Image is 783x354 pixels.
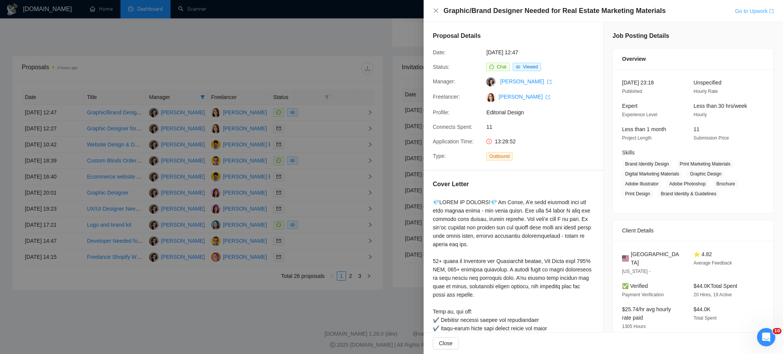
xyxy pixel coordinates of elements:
span: [US_STATE] - [622,269,650,274]
button: Close [433,8,439,14]
span: Less than 1 month [622,126,666,132]
span: Skills [622,149,635,156]
span: Expert [622,103,637,109]
span: $44.0K Total Spent [694,283,737,289]
span: 13:28:52 [495,138,516,145]
span: Average Feedback [694,260,732,266]
span: Experience Level [622,112,657,117]
a: [PERSON_NAME] export [500,78,552,84]
span: export [547,80,552,84]
span: Unspecified [694,80,721,86]
span: Freelancer: [433,94,460,100]
span: Graphic Design [687,170,725,178]
iframe: Intercom live chat [757,328,775,346]
span: Manager: [433,78,455,84]
span: Viewed [523,64,538,70]
span: clock-circle [486,139,492,144]
span: 11 [694,126,700,132]
span: 20 Hires, 19 Active [694,292,732,297]
span: [DATE] 12:47 [486,48,601,57]
img: 🇺🇸 [622,254,629,263]
span: Adobe Photoshop [666,180,708,188]
span: Project Length [622,135,651,141]
span: Outbound [486,152,513,161]
button: Close [433,337,459,349]
span: Date: [433,49,445,55]
span: Application Time: [433,138,474,145]
h5: Cover Letter [433,180,469,189]
span: Submission Price [694,135,729,141]
span: Connects Spent: [433,124,473,130]
span: Hourly Rate [694,89,718,94]
span: Chat [497,64,506,70]
h5: Job Posting Details [612,31,669,41]
span: Digital Marketing Materials [622,170,682,178]
span: 1305 Hours [622,324,646,329]
span: Status: [433,64,450,70]
span: Print Design [622,190,653,198]
span: $44.0K [694,306,710,312]
span: Overview [622,55,646,63]
span: Close [439,339,453,348]
span: Print Marketing Materials [677,160,734,168]
span: Editorial Design [486,108,601,117]
span: Brand Identity & Guidelines [658,190,719,198]
span: Profile: [433,109,450,115]
h5: Proposal Details [433,31,481,41]
span: $25.74/hr avg hourly rate paid [622,306,671,321]
span: Total Spent [694,315,716,321]
span: [GEOGRAPHIC_DATA] [631,250,681,267]
span: export [546,95,550,99]
span: Less than 30 hrs/week [694,103,747,109]
span: ✅ Verified [622,283,648,289]
a: [PERSON_NAME] export [499,94,550,100]
div: Client Details [622,220,764,241]
a: Go to Upworkexport [735,8,774,14]
span: [DATE] 23:18 [622,80,654,86]
img: c1xla-haZDe3rTgCpy3_EKqnZ9bE1jCu9HkBpl3J4QwgQIcLjIh-6uLdGjM-EeUJe5 [486,93,495,102]
span: ⭐ 4.82 [694,251,712,257]
span: message [489,65,494,69]
h4: Graphic/Brand Designer Needed for Real Estate Marketing Materials [443,6,666,16]
span: Adobe Illustrator [622,180,661,188]
span: Hourly [694,112,707,117]
span: eye [516,65,520,69]
span: 11 [486,123,601,131]
span: close [433,8,439,14]
span: Brand Identity Design [622,160,672,168]
span: Payment Verification [622,292,664,297]
span: 10 [773,328,781,334]
span: export [769,9,774,13]
span: Type: [433,153,446,159]
span: Brochure [713,180,738,188]
span: Published [622,89,642,94]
